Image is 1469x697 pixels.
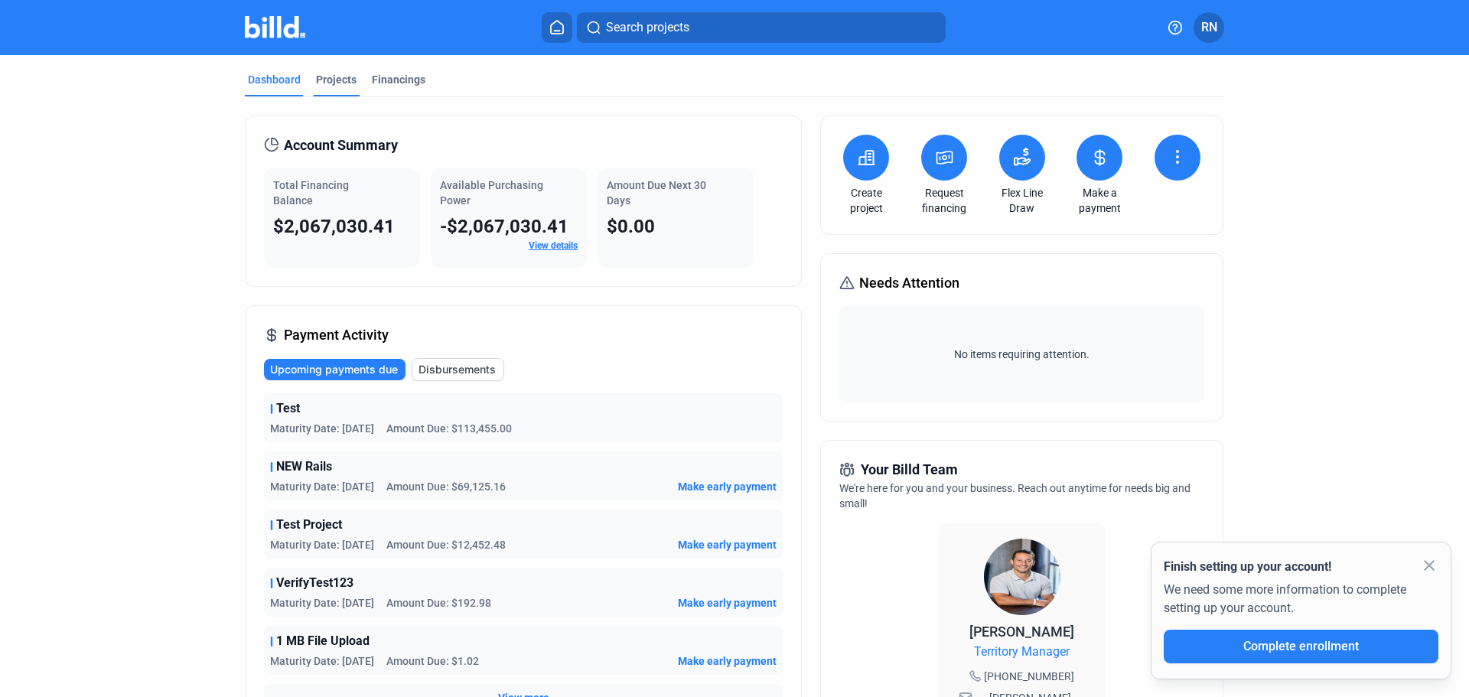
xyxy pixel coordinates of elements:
span: VerifyTest123 [276,574,353,592]
span: Maturity Date: [DATE] [270,595,374,611]
div: Dashboard [248,72,301,87]
button: Disbursements [412,358,504,381]
span: Test [276,399,300,418]
span: Territory Manager [974,643,1070,661]
span: Amount Due: $113,455.00 [386,421,512,436]
span: NEW Rails [276,458,332,476]
a: Make a payment [1073,185,1126,216]
span: -$2,067,030.41 [440,216,568,237]
a: View details [529,240,578,251]
span: RN [1201,18,1217,37]
span: Payment Activity [284,324,389,346]
span: Amount Due: $12,452.48 [386,537,506,552]
span: No items requiring attention. [845,347,1197,362]
span: $0.00 [607,216,655,237]
span: Upcoming payments due [270,362,398,377]
span: Amount Due: $69,125.16 [386,479,506,494]
span: [PHONE_NUMBER] [984,669,1074,684]
button: Make early payment [678,479,777,494]
span: Maturity Date: [DATE] [270,653,374,669]
div: Finish setting up your account! [1164,558,1438,576]
span: Account Summary [284,135,398,156]
span: Amount Due Next 30 Days [607,179,706,207]
span: Maturity Date: [DATE] [270,479,374,494]
span: Complete enrollment [1243,639,1359,653]
span: 1 MB File Upload [276,632,370,650]
button: Make early payment [678,595,777,611]
div: Financings [372,72,425,87]
span: Your Billd Team [861,459,958,480]
span: Amount Due: $192.98 [386,595,491,611]
div: Projects [316,72,357,87]
span: Test Project [276,516,342,534]
span: Search projects [606,18,689,37]
button: Upcoming payments due [264,359,406,380]
span: Amount Due: $1.02 [386,653,479,669]
span: Available Purchasing Power [440,179,543,207]
img: Territory Manager [984,539,1060,615]
img: Billd Company Logo [245,16,305,38]
button: Complete enrollment [1164,630,1438,663]
a: Flex Line Draw [995,185,1049,216]
button: Make early payment [678,537,777,552]
span: Total Financing Balance [273,179,349,207]
span: [PERSON_NAME] [969,624,1074,640]
span: We're here for you and your business. Reach out anytime for needs big and small! [839,482,1191,510]
div: We need some more information to complete setting up your account. [1164,576,1438,630]
button: RN [1194,12,1224,43]
span: Needs Attention [859,272,959,294]
span: $2,067,030.41 [273,216,395,237]
span: Maturity Date: [DATE] [270,537,374,552]
mat-icon: close [1420,556,1438,575]
span: Disbursements [419,362,496,377]
a: Create project [839,185,893,216]
a: Request financing [917,185,971,216]
button: Make early payment [678,653,777,669]
button: Search projects [577,12,946,43]
span: Maturity Date: [DATE] [270,421,374,436]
